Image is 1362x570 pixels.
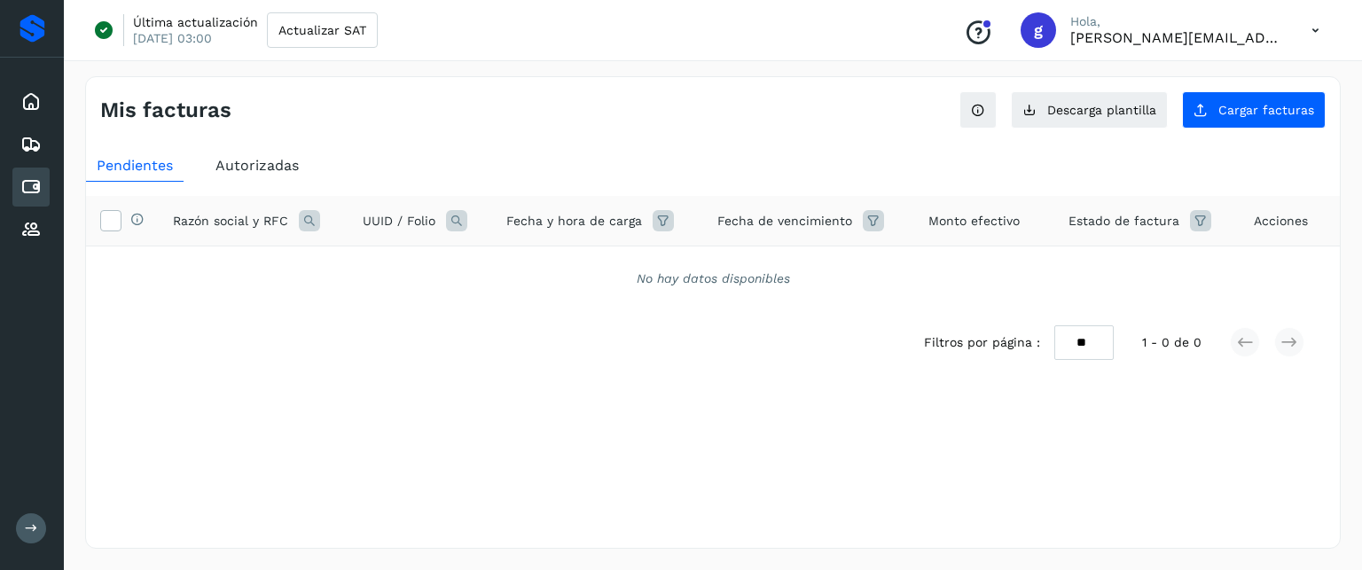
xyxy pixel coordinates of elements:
span: Monto efectivo [928,212,1020,230]
p: guillermo.alvarado@nurib.com.mx [1070,29,1283,46]
span: Razón social y RFC [173,212,288,230]
button: Descarga plantilla [1011,91,1168,129]
span: Filtros por página : [924,333,1040,352]
span: Estado de factura [1068,212,1179,230]
span: Autorizadas [215,157,299,174]
p: Última actualización [133,14,258,30]
p: [DATE] 03:00 [133,30,212,46]
span: Descarga plantilla [1047,104,1156,116]
span: Fecha de vencimiento [717,212,852,230]
span: Fecha y hora de carga [506,212,642,230]
button: Actualizar SAT [267,12,378,48]
span: Pendientes [97,157,173,174]
div: Cuentas por pagar [12,168,50,207]
h4: Mis facturas [100,98,231,123]
span: Cargar facturas [1218,104,1314,116]
div: Inicio [12,82,50,121]
span: Acciones [1254,212,1308,230]
span: UUID / Folio [363,212,435,230]
span: 1 - 0 de 0 [1142,333,1202,352]
p: Hola, [1070,14,1283,29]
div: Proveedores [12,210,50,249]
div: Embarques [12,125,50,164]
div: No hay datos disponibles [109,269,1317,288]
button: Cargar facturas [1182,91,1326,129]
span: Actualizar SAT [278,24,366,36]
